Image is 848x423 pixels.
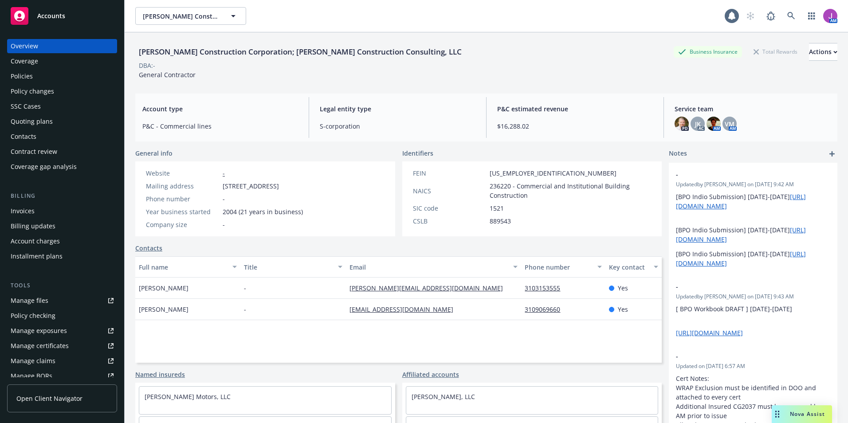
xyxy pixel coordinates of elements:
[135,370,185,379] a: Named insureds
[11,294,48,308] div: Manage files
[497,104,653,114] span: P&C estimated revenue
[146,168,219,178] div: Website
[11,354,55,368] div: Manage claims
[135,46,465,58] div: [PERSON_NAME] Construction Corporation; [PERSON_NAME] Construction Consulting, LLC
[809,43,837,61] button: Actions
[7,84,117,98] a: Policy changes
[7,192,117,200] div: Billing
[11,145,57,159] div: Contract review
[139,283,188,293] span: [PERSON_NAME]
[11,219,55,233] div: Billing updates
[7,281,117,290] div: Tools
[676,329,743,337] a: [URL][DOMAIN_NAME]
[7,249,117,263] a: Installment plans
[139,305,188,314] span: [PERSON_NAME]
[676,282,807,291] span: -
[7,69,117,83] a: Policies
[11,160,77,174] div: Coverage gap analysis
[142,104,298,114] span: Account type
[669,163,837,275] div: -Updatedby [PERSON_NAME] on [DATE] 9:42 AM[BPO Indio Submission] [DATE]-[DATE][URL][DOMAIN_NAME] ...
[135,7,246,25] button: [PERSON_NAME] Construction Corporation; [PERSON_NAME] Construction Consulting, LLC
[525,284,567,292] a: 3103153555
[11,114,53,129] div: Quoting plans
[11,249,63,263] div: Installment plans
[349,305,460,313] a: [EMAIL_ADDRESS][DOMAIN_NAME]
[823,9,837,23] img: photo
[7,324,117,338] a: Manage exposures
[240,256,345,278] button: Title
[7,99,117,114] a: SSC Cases
[676,352,807,361] span: -
[7,204,117,218] a: Invoices
[490,181,652,200] span: 236220 - Commercial and Institutional Building Construction
[223,181,279,191] span: [STREET_ADDRESS]
[11,339,69,353] div: Manage certificates
[707,117,721,131] img: photo
[11,369,52,383] div: Manage BORs
[7,234,117,248] a: Account charges
[676,304,830,313] p: [ BPO Workbook DRAFT ] [DATE]-[DATE]
[618,305,628,314] span: Yes
[7,39,117,53] a: Overview
[139,262,227,272] div: Full name
[521,256,605,278] button: Phone number
[402,370,459,379] a: Affiliated accounts
[676,225,830,244] p: [BPO Indio Submission] [DATE]-[DATE]
[413,216,486,226] div: CSLB
[244,305,246,314] span: -
[11,84,54,98] div: Policy changes
[669,149,687,159] span: Notes
[142,121,298,131] span: P&C - Commercial lines
[7,339,117,353] a: Manage certificates
[490,216,511,226] span: 889543
[7,369,117,383] a: Manage BORs
[402,149,433,158] span: Identifiers
[605,256,662,278] button: Key contact
[809,43,837,60] div: Actions
[676,383,830,402] li: WRAP Exclusion must be identified in DOO and attached to every cert
[7,145,117,159] a: Contract review
[497,121,653,131] span: $16,288.02
[7,160,117,174] a: Coverage gap analysis
[675,117,689,131] img: photo
[525,305,567,313] a: 3109069660
[790,410,825,418] span: Nova Assist
[11,309,55,323] div: Policy checking
[244,283,246,293] span: -
[223,220,225,229] span: -
[412,392,475,401] a: [PERSON_NAME], LLC
[11,69,33,83] div: Policies
[676,249,830,268] p: [BPO Indio Submission] [DATE]-[DATE]
[146,194,219,204] div: Phone number
[135,256,240,278] button: Full name
[742,7,759,25] a: Start snowing
[413,186,486,196] div: NAICS
[618,283,628,293] span: Yes
[7,354,117,368] a: Manage claims
[490,168,616,178] span: [US_EMPLOYER_IDENTIFICATION_NUMBER]
[772,405,783,423] div: Drag to move
[143,12,220,21] span: [PERSON_NAME] Construction Corporation; [PERSON_NAME] Construction Consulting, LLC
[676,170,807,179] span: -
[146,207,219,216] div: Year business started
[772,405,832,423] button: Nova Assist
[676,293,830,301] span: Updated by [PERSON_NAME] on [DATE] 9:43 AM
[349,262,508,272] div: Email
[676,402,830,420] li: Additional Insured CG2037 must be approved by AM prior to issue
[725,119,734,129] span: VM
[7,114,117,129] a: Quoting plans
[7,54,117,68] a: Coverage
[7,4,117,28] a: Accounts
[145,392,231,401] a: [PERSON_NAME] Motors, LLC
[11,204,35,218] div: Invoices
[37,12,65,20] span: Accounts
[223,169,225,177] a: -
[349,284,510,292] a: [PERSON_NAME][EMAIL_ADDRESS][DOMAIN_NAME]
[7,309,117,323] a: Policy checking
[139,70,196,79] span: General Contractor
[135,149,173,158] span: General info
[490,204,504,213] span: 1521
[674,46,742,57] div: Business Insurance
[803,7,821,25] a: Switch app
[135,243,162,253] a: Contacts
